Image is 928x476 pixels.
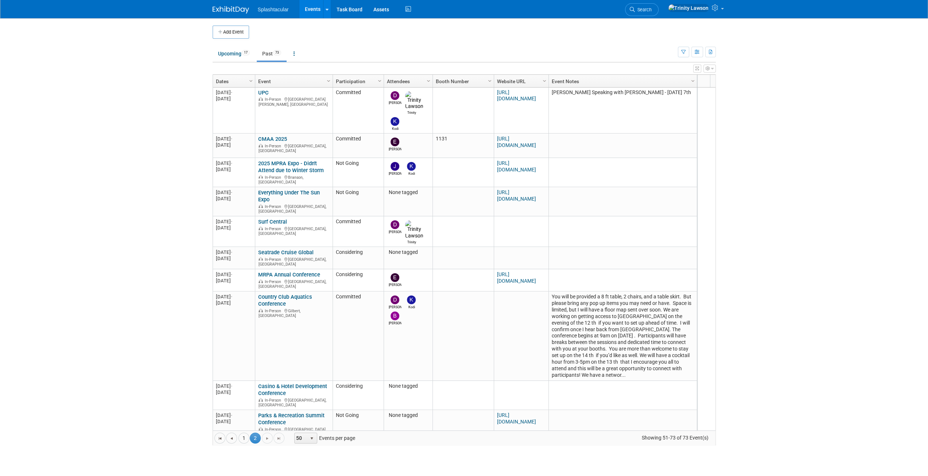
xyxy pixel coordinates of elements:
img: Trinity Lawson [405,91,423,110]
div: [GEOGRAPHIC_DATA], [GEOGRAPHIC_DATA] [258,278,329,289]
td: Considering [333,247,384,269]
span: In-Person [265,175,283,180]
div: [DATE] [216,383,252,389]
span: - [231,160,232,166]
img: ExhibitDay [213,6,249,13]
a: Past73 [257,47,287,61]
span: Column Settings [487,78,493,84]
span: - [231,190,232,195]
span: Column Settings [426,78,431,84]
div: [GEOGRAPHIC_DATA], [GEOGRAPHIC_DATA] [258,143,329,154]
div: Drew Ford [389,229,401,235]
img: Drew Ford [391,220,399,229]
div: Brian Faulkner [389,320,401,326]
td: Not Going [333,187,384,216]
img: Drew Ford [391,295,399,304]
td: Not Going [333,158,384,187]
td: Considering [333,269,384,291]
div: [DATE] [216,89,252,96]
span: - [231,219,232,224]
div: Trinity Lawson [405,110,418,115]
span: 73 [273,50,281,55]
a: [URL][DOMAIN_NAME] [497,160,536,173]
a: Column Settings [486,75,494,86]
a: [URL][DOMAIN_NAME] [497,136,536,148]
span: - [231,413,232,418]
div: [DATE] [216,160,252,166]
img: Kodi Theilgaard [407,162,416,171]
td: 1131 [432,133,494,158]
span: Go to the next page [264,436,270,441]
img: In-Person Event [259,204,263,208]
span: In-Person [265,144,283,148]
span: Column Settings [690,78,696,84]
a: UPC [258,89,269,96]
span: Search [635,7,652,12]
div: [DATE] [216,189,252,196]
div: [DATE] [216,166,252,173]
div: None tagged [387,189,429,196]
div: Trinity Lawson [405,239,418,245]
div: [GEOGRAPHIC_DATA], [GEOGRAPHIC_DATA] [258,203,329,214]
span: Go to the last page [276,436,282,441]
div: [DATE] [216,142,252,148]
img: In-Person Event [259,309,263,312]
a: Event Notes [552,75,692,88]
a: Go to the next page [262,433,273,444]
button: Add Event [213,26,249,39]
a: MRPA Annual Conference [258,271,320,278]
div: [DATE] [216,294,252,300]
a: Everything Under The Sun Expo [258,189,320,203]
img: Kodi Theilgaard [391,117,399,126]
div: None tagged [387,383,429,390]
div: [GEOGRAPHIC_DATA][PERSON_NAME], [GEOGRAPHIC_DATA] [258,96,329,107]
a: Column Settings [325,75,333,86]
span: In-Person [265,227,283,231]
div: [DATE] [216,218,252,225]
div: [DATE] [216,389,252,395]
a: Country Club Aquatics Conference [258,294,312,307]
div: None tagged [387,412,429,419]
img: In-Person Event [259,97,263,101]
div: [DATE] [216,255,252,262]
a: Casino & Hotel Development Conference [258,383,327,396]
div: Jimmy Nigh [389,171,401,176]
div: Drew Ford [389,100,401,105]
span: - [231,90,232,95]
span: Column Settings [377,78,383,84]
div: [DATE] [216,249,252,255]
a: Participation [336,75,379,88]
a: 1 [238,433,249,444]
a: CMAA 2025 [258,136,287,142]
div: [DATE] [216,196,252,202]
div: [DATE] [216,136,252,142]
span: Splashtacular [258,7,289,12]
img: Enrico Rossi [391,273,399,282]
img: Trinity Lawson [668,4,709,12]
span: - [231,294,232,299]
div: [DATE] [216,271,252,278]
span: In-Person [265,398,283,403]
a: Parks & Recreation Summit Conference [258,412,325,426]
div: [DATE] [216,96,252,102]
span: Go to the first page [217,436,223,441]
img: In-Person Event [259,398,263,402]
img: Jimmy Nigh [391,162,399,171]
span: - [231,136,232,142]
div: Enrico Rossi [389,282,401,287]
div: [DATE] [216,418,252,425]
div: [GEOGRAPHIC_DATA], [GEOGRAPHIC_DATA] [258,225,329,236]
div: [DATE] [216,300,252,306]
img: In-Person Event [259,144,263,147]
a: Column Settings [376,75,384,86]
div: Gilbert, [GEOGRAPHIC_DATA] [258,307,329,318]
span: In-Person [265,309,283,313]
span: select [309,436,315,441]
span: In-Person [265,204,283,209]
span: - [231,249,232,255]
div: [GEOGRAPHIC_DATA], [GEOGRAPHIC_DATA] [258,397,329,408]
span: In-Person [265,257,283,262]
span: Go to the previous page [229,436,234,441]
a: Attendees [387,75,428,88]
img: Drew Ford [391,91,399,100]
